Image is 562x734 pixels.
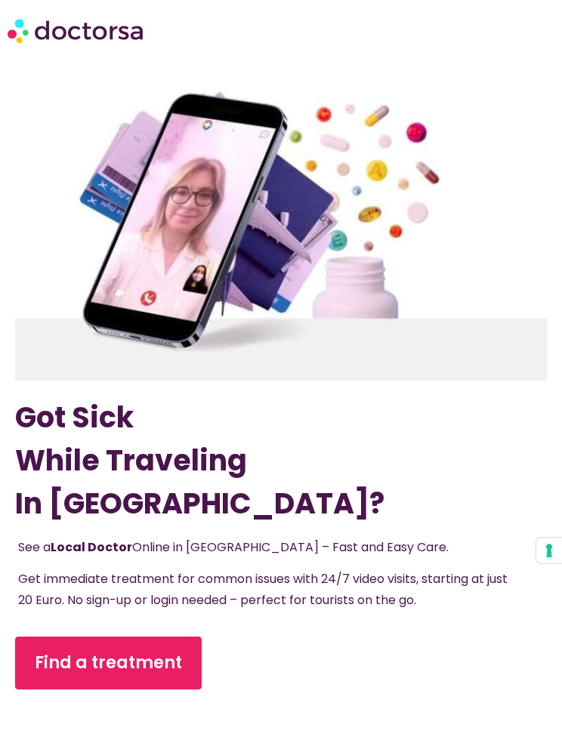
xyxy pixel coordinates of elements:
[15,396,547,525] h1: Got Sick While Traveling In [GEOGRAPHIC_DATA]?
[35,651,182,675] span: Find a treatment
[15,637,202,689] a: Find a treatment
[536,538,562,563] button: Your consent preferences for tracking technologies
[18,538,449,556] span: See a Online in [GEOGRAPHIC_DATA] – Fast and Easy Care.
[18,570,508,609] span: Get immediate treatment for common issues with 24/7 video visits, starting at just 20 Euro. No si...
[51,538,132,556] strong: Local Doctor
